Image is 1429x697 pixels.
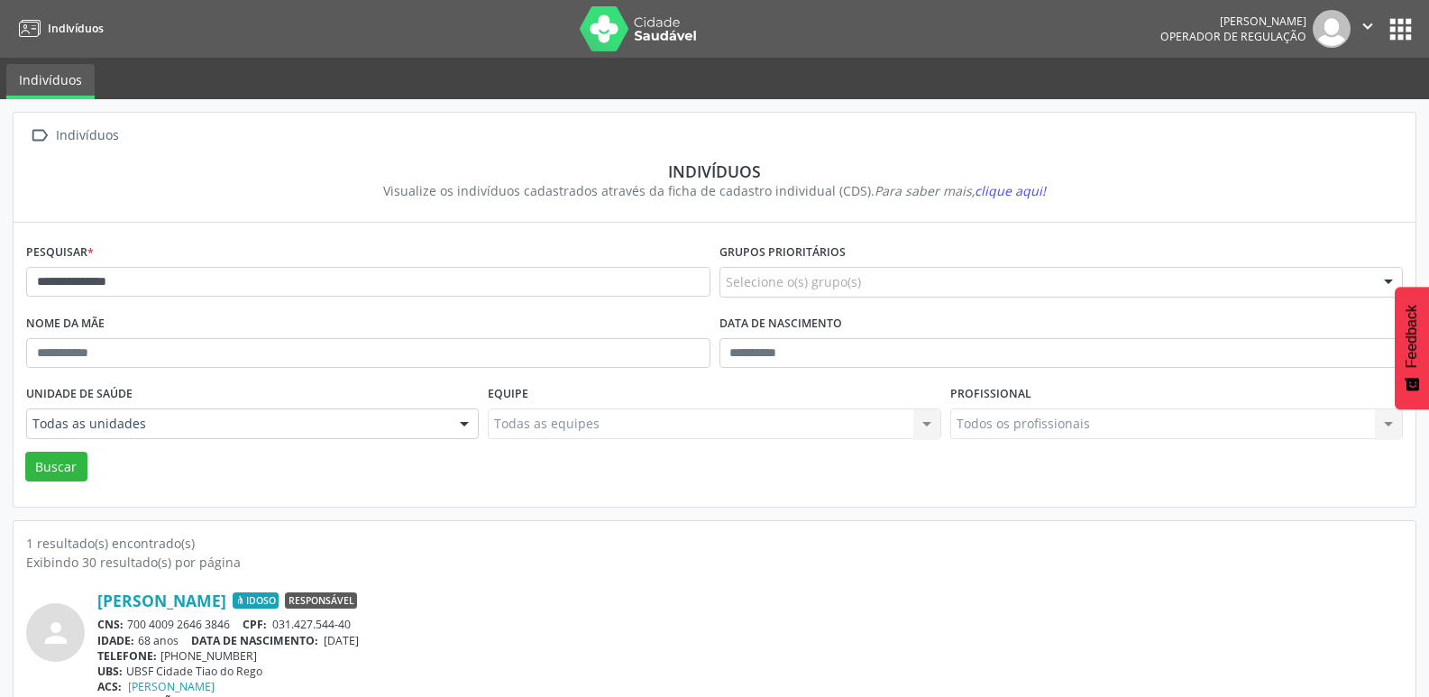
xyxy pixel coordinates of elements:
img: img [1313,10,1351,48]
span: CPF: [243,617,267,632]
span: Responsável [285,592,357,609]
label: Unidade de saúde [26,381,133,408]
div: Visualize os indivíduos cadastrados através da ficha de cadastro individual (CDS). [39,181,1390,200]
span: [DATE] [324,633,359,648]
span: Indivíduos [48,21,104,36]
i:  [26,123,52,149]
span: CNS: [97,617,124,632]
label: Equipe [488,381,528,408]
span: Selecione o(s) grupo(s) [726,272,861,291]
span: UBS: [97,664,123,679]
span: Idoso [233,592,279,609]
div: Exibindo 30 resultado(s) por página [26,553,1403,572]
span: IDADE: [97,633,134,648]
label: Pesquisar [26,239,94,267]
button: apps [1385,14,1416,45]
div: [PHONE_NUMBER] [97,648,1403,664]
div: Indivíduos [52,123,122,149]
span: DATA DE NASCIMENTO: [191,633,318,648]
span: TELEFONE: [97,648,157,664]
a: Indivíduos [6,64,95,99]
i: Para saber mais, [875,182,1046,199]
button:  [1351,10,1385,48]
label: Grupos prioritários [719,239,846,267]
span: 031.427.544-40 [272,617,351,632]
a:  Indivíduos [26,123,122,149]
div: 68 anos [97,633,1403,648]
div: [PERSON_NAME] [1160,14,1306,29]
span: Todas as unidades [32,415,442,433]
label: Data de nascimento [719,310,842,338]
a: [PERSON_NAME] [97,591,226,610]
div: UBSF Cidade Tiao do Rego [97,664,1403,679]
i: person [40,617,72,649]
button: Feedback - Mostrar pesquisa [1395,287,1429,409]
a: [PERSON_NAME] [128,679,215,694]
span: Feedback [1404,305,1420,368]
i:  [1358,16,1378,36]
span: ACS: [97,679,122,694]
a: Indivíduos [13,14,104,43]
div: Indivíduos [39,161,1390,181]
label: Profissional [950,381,1031,408]
span: Operador de regulação [1160,29,1306,44]
span: clique aqui! [975,182,1046,199]
div: 1 resultado(s) encontrado(s) [26,534,1403,553]
button: Buscar [25,452,87,482]
label: Nome da mãe [26,310,105,338]
div: 700 4009 2646 3846 [97,617,1403,632]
